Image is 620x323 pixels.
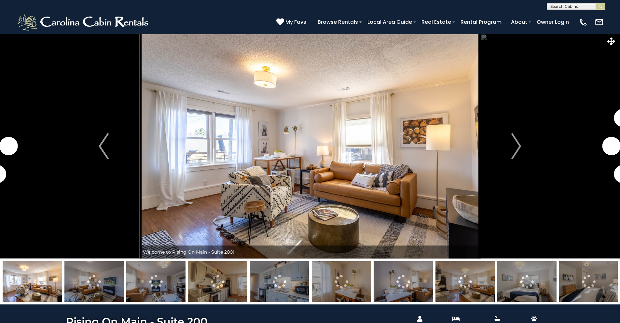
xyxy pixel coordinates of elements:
button: Previous [68,34,139,259]
img: White-1-2.png [16,12,151,32]
img: 163485876 [497,261,557,302]
img: 163485875 [312,261,371,302]
button: Next [480,34,552,259]
img: 163485883 [64,261,124,302]
a: Browse Rentals [314,16,361,28]
img: 163485888 [435,261,495,302]
a: Owner Login [533,16,572,28]
img: 163485887 [188,261,247,302]
img: 163485885 [374,261,433,302]
a: My Favs [276,18,308,26]
img: arrow [511,133,521,159]
a: Local Area Guide [364,16,415,28]
span: My Favs [285,18,306,26]
a: Real Estate [418,16,454,28]
img: 163485877 [559,261,618,302]
img: phone-regular-white.png [579,18,588,27]
img: arrow [99,133,108,159]
img: mail-regular-white.png [595,18,604,27]
a: About [508,16,530,28]
div: Welcome to Rising On Main - Suite 200! [140,246,481,259]
img: 163485886 [250,261,309,302]
a: Rental Program [457,16,505,28]
img: 163485884 [126,261,186,302]
img: 163485882 [3,261,62,302]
